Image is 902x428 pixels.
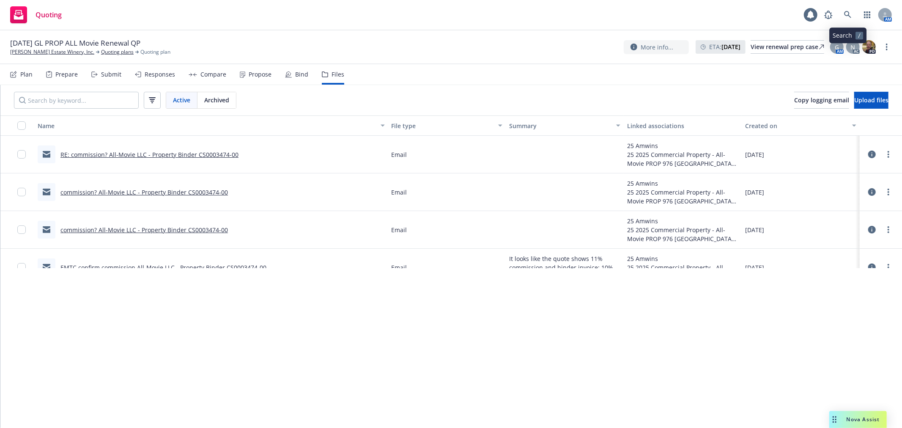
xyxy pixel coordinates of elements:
[829,411,887,428] button: Nova Assist
[883,262,894,272] a: more
[392,225,407,234] span: Email
[883,225,894,235] a: more
[55,71,78,78] div: Prepare
[38,121,376,130] div: Name
[204,96,229,104] span: Archived
[854,96,888,104] span: Upload files
[627,188,738,206] div: 25 2025 Commercial Property - All-Movie PROP 976 [GEOGRAPHIC_DATA]
[835,43,839,52] span: G
[627,121,738,130] div: Linked associations
[627,141,738,150] div: 25 Amwins
[7,3,65,27] a: Quoting
[862,40,876,54] img: photo
[101,71,121,78] div: Submit
[17,263,26,272] input: Toggle Row Selected
[854,92,888,109] button: Upload files
[249,71,271,78] div: Propose
[882,42,892,52] a: more
[627,263,738,281] div: 25 2025 Commercial Property - All-Movie PROP 976 [GEOGRAPHIC_DATA]
[751,40,824,54] a: View renewal prep case
[883,149,894,159] a: more
[709,42,740,51] span: ETA :
[859,6,876,23] a: Switch app
[794,92,849,109] button: Copy logging email
[745,225,764,234] span: [DATE]
[60,188,228,196] a: commission? All-Movie LLC - Property Binder CS0003474-00
[17,225,26,234] input: Toggle Row Selected
[10,38,140,48] span: [DATE] GL PROP ALL Movie Renewal QP
[627,225,738,243] div: 25 2025 Commercial Property - All-Movie PROP 976 [GEOGRAPHIC_DATA]
[140,48,170,56] span: Quoting plan
[509,121,611,130] div: Summary
[392,188,407,197] span: Email
[17,150,26,159] input: Toggle Row Selected
[392,150,407,159] span: Email
[20,71,33,78] div: Plan
[627,217,738,225] div: 25 Amwins
[829,411,840,428] div: Drag to move
[794,96,849,104] span: Copy logging email
[745,263,764,272] span: [DATE]
[101,48,134,56] a: Quoting plans
[627,254,738,263] div: 25 Amwins
[17,121,26,130] input: Select all
[295,71,308,78] div: Bind
[392,263,407,272] span: Email
[820,6,837,23] a: Report a Bug
[173,96,190,104] span: Active
[145,71,175,78] div: Responses
[388,115,506,136] button: File type
[745,188,764,197] span: [DATE]
[624,115,742,136] button: Linked associations
[34,115,388,136] button: Name
[60,226,228,234] a: commission? All-Movie LLC - Property Binder CS0003474-00
[509,254,620,281] span: It looks like the quote shows 11% commission and binder invoice: 10%. Please check and let us know.
[506,115,624,136] button: Summary
[751,41,824,53] div: View renewal prep case
[641,43,673,52] span: More info...
[60,151,239,159] a: RE: commission? All-Movie LLC - Property Binder CS0003474-00
[60,263,266,272] a: EMTC confirm commission All-Movie LLC - Property Binder CS0003474-00
[839,6,856,23] a: Search
[392,121,493,130] div: File type
[721,43,740,51] strong: [DATE]
[883,187,894,197] a: more
[847,416,880,423] span: Nova Assist
[851,43,855,52] span: N
[627,179,738,188] div: 25 Amwins
[332,71,344,78] div: Files
[36,11,62,18] span: Quoting
[17,188,26,196] input: Toggle Row Selected
[200,71,226,78] div: Compare
[10,48,94,56] a: [PERSON_NAME] Estate Winery, Inc.
[624,40,689,54] button: More info...
[627,150,738,168] div: 25 2025 Commercial Property - All-Movie PROP 976 [GEOGRAPHIC_DATA]
[742,115,860,136] button: Created on
[745,121,847,130] div: Created on
[745,150,764,159] span: [DATE]
[14,92,139,109] input: Search by keyword...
